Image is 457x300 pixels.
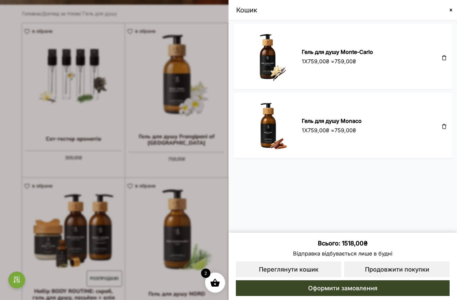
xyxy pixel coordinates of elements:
span: Всього [318,240,342,247]
span: Відправка відбувається лише в будні [235,249,450,257]
span: ₴ [326,126,329,134]
div: X [302,126,438,134]
a: Продовжити покупки [344,261,450,278]
span: ₴ [353,126,356,134]
span: = [331,57,356,65]
span: ₴ [364,240,368,247]
a: Гель для душу Monaco [302,118,362,124]
a: Переглянути кошик [235,261,342,278]
bdi: 759,00 [335,127,356,134]
bdi: 1518,00 [342,240,368,247]
bdi: 759,00 [308,127,329,134]
span: 1 [302,126,304,134]
a: Гель для душу Monte-Carlo [302,49,373,55]
span: ₴ [326,57,329,65]
span: Кошик [236,5,257,15]
bdi: 759,00 [335,58,356,65]
span: = [331,126,356,134]
span: 2 [201,269,210,278]
span: ₴ [353,57,356,65]
div: X [302,57,438,65]
a: Оформити замовлення [235,280,450,297]
span: 1 [302,57,304,65]
bdi: 759,00 [308,58,329,65]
